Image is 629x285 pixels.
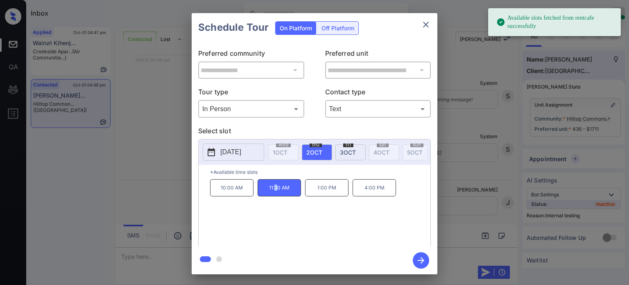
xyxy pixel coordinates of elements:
span: 2 OCT [306,149,322,156]
p: 1:00 PM [305,179,348,196]
p: [DATE] [220,147,241,157]
button: btn-next [408,250,434,271]
p: Tour type [198,87,304,100]
div: Available slots fetched from rentcafe successfully [496,11,614,34]
p: 4:00 PM [353,179,396,196]
p: 11:30 AM [258,179,301,196]
p: 10:00 AM [210,179,253,196]
button: close [418,16,434,33]
div: date-select [302,144,332,160]
p: Contact type [325,87,431,100]
div: Off Platform [317,22,358,34]
p: Preferred unit [325,48,431,62]
p: Select slot [198,126,431,139]
div: In Person [200,102,302,116]
button: [DATE] [203,144,264,161]
span: 3 OCT [340,149,356,156]
p: Preferred community [198,48,304,62]
h2: Schedule Tour [192,13,275,42]
span: fri [343,142,353,147]
p: *Available time slots [210,165,430,179]
div: On Platform [276,22,316,34]
span: thu [310,142,322,147]
div: Text [327,102,429,116]
div: date-select [335,144,366,160]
